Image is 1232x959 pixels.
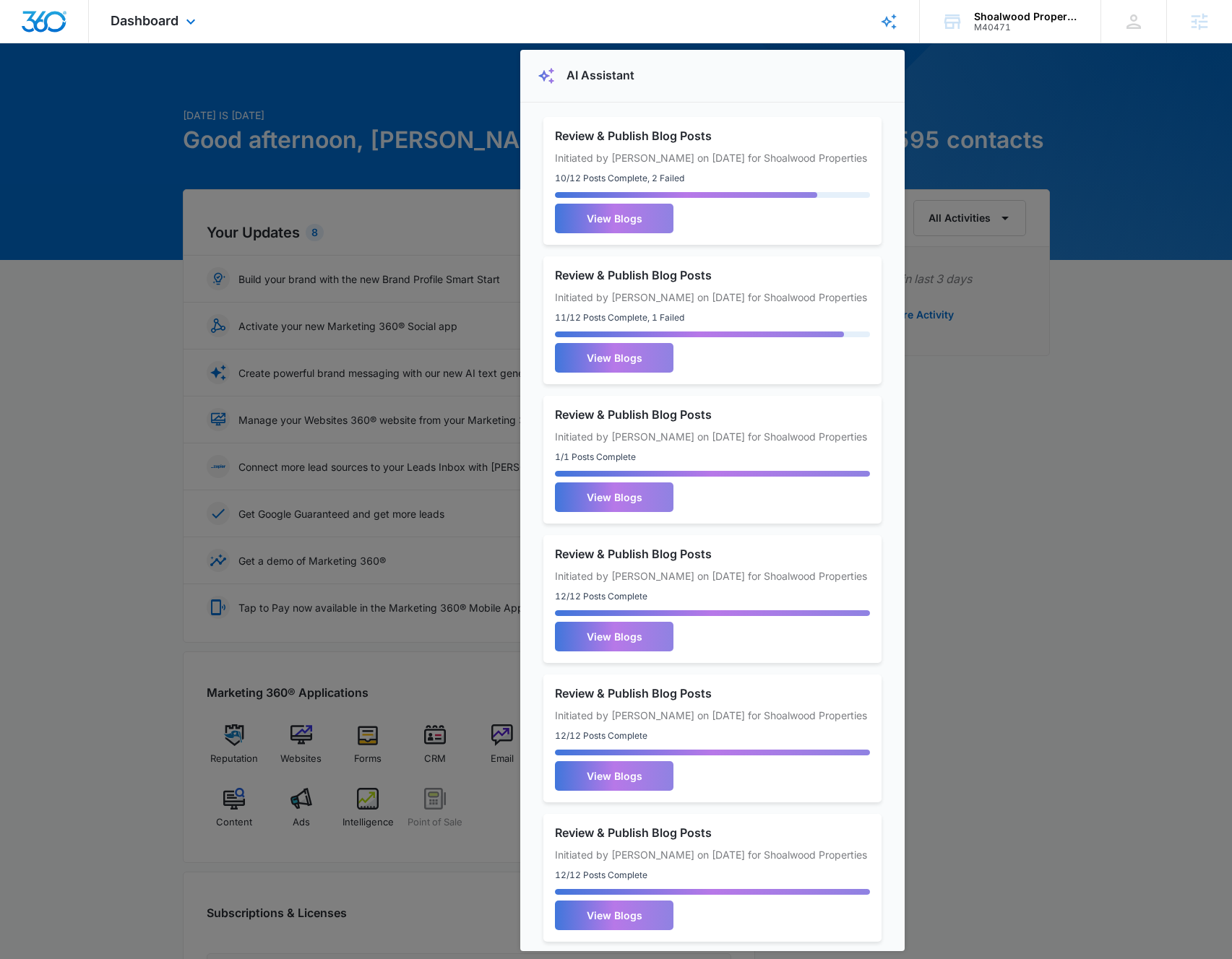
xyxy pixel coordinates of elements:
div: account name [974,11,1080,22]
p: Initiated by [PERSON_NAME] on [DATE] for Shoalwood Properties [555,849,870,861]
div: 12/12 Posts Complete [555,869,870,880]
h3: Review & Publish Blog Posts [555,547,870,561]
p: Initiated by [PERSON_NAME] on [DATE] for Shoalwood Properties [555,570,870,582]
a: Brand Profile Wizard [555,204,673,233]
h2: AI Assistant [567,69,634,82]
a: Brand Profile Wizard [555,901,673,930]
h3: Review & Publish Blog Posts [555,825,870,840]
h3: Review & Publish Blog Posts [555,407,870,422]
div: 12/12 Posts Complete [555,730,870,741]
p: Initiated by [PERSON_NAME] on [DATE] for Shoalwood Properties [555,430,870,443]
div: 10/12 Posts Complete, 2 Failed [555,173,870,183]
span: Dashboard [111,13,178,28]
p: Initiated by [PERSON_NAME] on [DATE] for Shoalwood Properties [555,291,870,303]
p: Initiated by [PERSON_NAME] on [DATE] for Shoalwood Properties [555,709,870,721]
div: 1/1 Posts Complete [555,451,870,462]
div: account id [974,22,1080,32]
div: 11/12 Posts Complete, 1 Failed [555,312,870,323]
h3: Review & Publish Blog Posts [555,268,870,282]
div: 12/12 Posts Complete [555,591,870,602]
a: Brand Profile Wizard [555,622,673,651]
p: Initiated by [PERSON_NAME] on [DATE] for Shoalwood Properties [555,152,870,164]
h3: Review & Publish Blog Posts [555,686,870,700]
a: Brand Profile Wizard [555,761,673,791]
a: Brand Profile Wizard [555,482,673,512]
h3: Review & Publish Blog Posts [555,129,870,143]
a: Brand Profile Wizard [555,343,673,373]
